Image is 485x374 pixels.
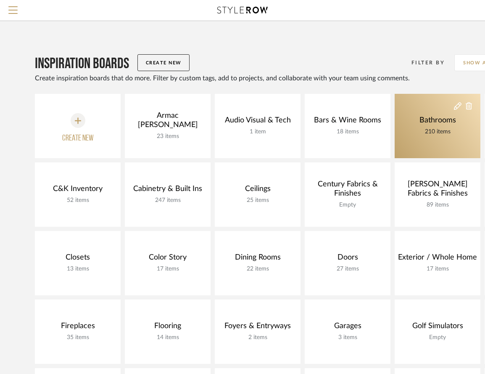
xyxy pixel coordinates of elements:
div: Closets [63,253,92,262]
a: Closets13 items [35,231,121,295]
div: 89 items [395,200,480,210]
div: 17 items [147,264,189,273]
div: 2 items [222,333,293,342]
div: Exterior / Whole Home [396,253,479,262]
a: Armac [PERSON_NAME]23 items [125,94,211,158]
div: Ceilings [243,184,273,194]
a: Bathrooms210 items [395,94,480,158]
div: 25 items [243,196,273,205]
div: 22 items [233,264,283,273]
a: Flooring14 items [125,300,211,364]
div: Fireplaces [59,321,97,331]
a: Dining Rooms22 items [215,231,300,295]
div: 3 items [332,333,364,342]
div: 18 items [312,127,383,136]
a: Garages3 items [305,300,390,364]
a: Bars & Wine Rooms18 items [305,94,390,158]
div: 13 items [63,264,92,273]
div: Century Fabrics & Finishes [305,180,390,198]
a: Exterior / Whole Home17 items [395,231,480,295]
div: Empty [410,333,465,342]
div: Bathrooms [417,116,458,125]
a: Foyers & Entryways2 items [215,300,300,364]
div: 17 items [396,264,479,273]
div: Filter By [401,58,445,67]
div: [PERSON_NAME] Fabrics & Finishes [395,180,480,198]
a: Fireplaces35 items [35,300,121,364]
div: Bars & Wine Rooms [312,116,383,125]
a: Golf SimulatorsEmpty [395,300,480,364]
div: 247 items [131,196,204,205]
div: Cabinetry & Built Ins [131,184,204,194]
div: Armac [PERSON_NAME] [125,111,211,130]
div: Color Story [147,253,189,262]
a: Audio Visual & Tech1 item [215,94,300,158]
div: Doors [335,253,360,262]
a: Color Story17 items [125,231,211,295]
button: Create New [137,54,190,71]
a: C&K Inventory52 items [35,162,121,227]
div: Garages [332,321,364,331]
div: Create new [62,132,94,145]
div: 210 items [417,127,458,136]
a: [PERSON_NAME] Fabrics & Finishes89 items [395,162,480,227]
div: Golf Simulators [410,321,465,331]
a: Ceilings25 items [215,162,300,227]
div: Dining Rooms [233,253,283,262]
a: Cabinetry & Built Ins247 items [125,162,211,227]
div: 23 items [125,132,211,141]
a: Doors27 items [305,231,390,295]
button: Create new [35,94,121,158]
div: 1 item [223,127,293,136]
a: Century Fabrics & FinishesEmpty [305,162,390,227]
div: 27 items [335,264,360,273]
div: C&K Inventory [51,184,105,194]
div: 52 items [51,196,105,205]
div: Flooring [152,321,183,331]
div: Empty [305,200,390,210]
div: 35 items [59,333,97,342]
div: Audio Visual & Tech [223,116,293,125]
h2: Inspiration Boards [35,55,129,73]
div: 14 items [152,333,183,342]
div: Foyers & Entryways [222,321,293,331]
